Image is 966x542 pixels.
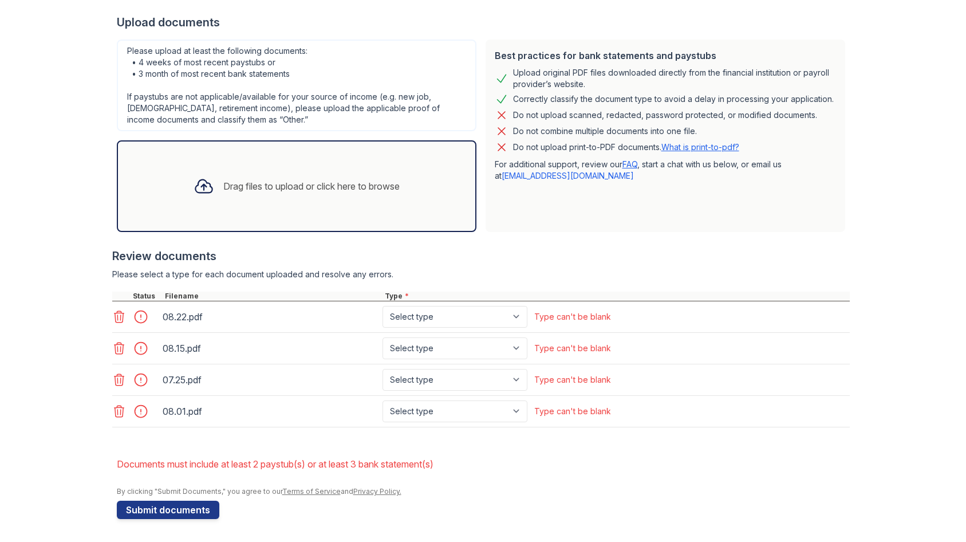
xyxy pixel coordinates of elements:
div: Drag files to upload or click here to browse [223,179,400,193]
div: By clicking "Submit Documents," you agree to our and [117,487,850,496]
div: Please select a type for each document uploaded and resolve any errors. [112,269,850,280]
div: 08.15.pdf [163,339,378,358]
div: Type can't be blank [534,343,611,354]
div: Correctly classify the document type to avoid a delay in processing your application. [513,92,834,106]
div: Review documents [112,248,850,264]
div: Type can't be blank [534,406,611,417]
div: Status [131,292,163,301]
div: Upload original PDF files downloaded directly from the financial institution or payroll provider’... [513,67,836,90]
div: Best practices for bank statements and paystubs [495,49,836,62]
div: Upload documents [117,14,850,30]
a: Terms of Service [282,487,341,496]
div: Filename [163,292,383,301]
div: Do not upload scanned, redacted, password protected, or modified documents. [513,108,817,122]
a: Privacy Policy. [353,487,401,496]
a: [EMAIL_ADDRESS][DOMAIN_NAME] [502,171,634,180]
div: Do not combine multiple documents into one file. [513,124,697,138]
a: What is print-to-pdf? [661,142,739,152]
div: Type can't be blank [534,311,611,323]
div: 08.01.pdf [163,402,378,421]
button: Submit documents [117,501,219,519]
div: 07.25.pdf [163,371,378,389]
li: Documents must include at least 2 paystub(s) or at least 3 bank statement(s) [117,453,850,476]
p: For additional support, review our , start a chat with us below, or email us at [495,159,836,182]
div: Type can't be blank [534,374,611,386]
div: Type [383,292,850,301]
p: Do not upload print-to-PDF documents. [513,142,739,153]
a: FAQ [622,159,637,169]
div: 08.22.pdf [163,308,378,326]
div: Please upload at least the following documents: • 4 weeks of most recent paystubs or • 3 month of... [117,40,476,131]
